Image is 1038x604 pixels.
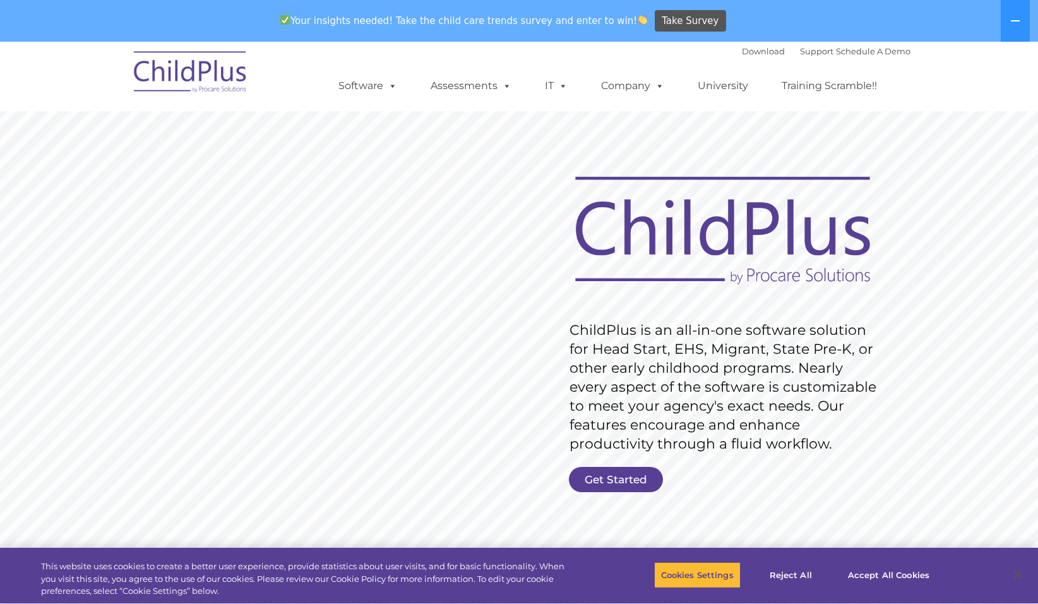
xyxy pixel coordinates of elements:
[654,562,741,588] button: Cookies Settings
[836,46,910,56] a: Schedule A Demo
[326,73,410,99] a: Software
[769,73,890,99] a: Training Scramble!!
[841,562,936,588] button: Accept All Cookies
[742,46,785,56] a: Download
[41,560,571,598] div: This website uses cookies to create a better user experience, provide statistics about user visit...
[662,10,719,32] span: Take Survey
[685,73,761,99] a: University
[532,73,580,99] a: IT
[569,467,663,492] a: Get Started
[751,562,830,588] button: Reject All
[280,15,290,25] img: ✅
[800,46,833,56] a: Support
[655,10,726,32] a: Take Survey
[128,42,254,106] img: ChildPlus by Procare Solutions
[588,73,677,99] a: Company
[1004,561,1032,589] button: Close
[742,46,910,56] font: |
[570,321,883,454] rs-layer: ChildPlus is an all-in-one software solution for Head Start, EHS, Migrant, State Pre-K, or other ...
[275,8,653,33] span: Your insights needed! Take the child care trends survey and enter to win!
[418,73,524,99] a: Assessments
[638,15,647,25] img: 👏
